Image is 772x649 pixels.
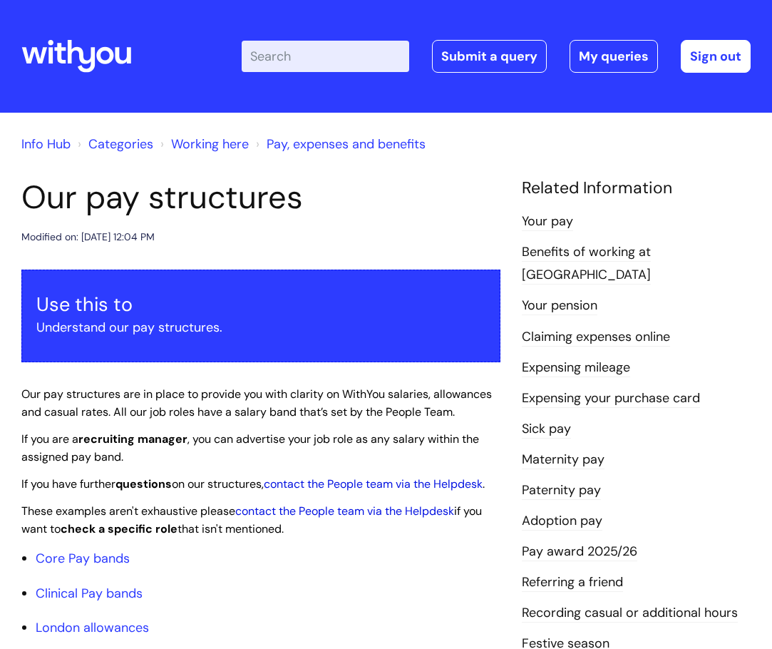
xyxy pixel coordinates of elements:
a: Recording casual or additional hours [522,604,738,623]
a: Benefits of working at [GEOGRAPHIC_DATA] [522,243,651,285]
strong: recruiting manager [78,431,187,446]
a: Expensing mileage [522,359,630,377]
span: These examples aren't exhaustive please if you want to that isn't mentioned. [21,504,482,536]
a: contact the People team via the Helpdesk [264,476,483,491]
a: Pay, expenses and benefits [267,136,426,153]
h4: Related Information [522,178,751,198]
a: Submit a query [432,40,547,73]
a: London allowances [36,619,149,636]
div: Modified on: [DATE] 12:04 PM [21,228,155,246]
a: Maternity pay [522,451,604,469]
a: Sign out [681,40,751,73]
span: If you are a , you can advertise your job role as any salary within the assigned pay band. [21,431,479,464]
a: Sick pay [522,420,571,439]
a: Core Pay bands [36,550,130,567]
a: contact the People team via the Helpdesk [235,504,454,518]
a: Adoption pay [522,512,602,531]
p: Understand our pay structures. [36,316,485,339]
a: Pay award 2025/26 [522,543,637,561]
a: Info Hub [21,136,71,153]
a: Clinical Pay bands [36,585,143,602]
li: Solution home [74,133,153,155]
a: Referring a friend [522,573,623,592]
strong: check a specific role [61,521,177,536]
a: Your pension [522,297,597,315]
a: Claiming expenses online [522,328,670,347]
a: Expensing your purchase card [522,389,700,408]
span: If you have further on our structures, . [21,476,485,491]
span: Our pay structures are in place to provide you with clarity on WithYou salaries, allowances and c... [21,387,492,419]
li: Pay, expenses and benefits [252,133,426,155]
a: My queries [570,40,658,73]
strong: questions [115,476,172,491]
a: Categories [88,136,153,153]
a: Your pay [522,213,573,231]
div: | - [242,40,751,73]
input: Search [242,41,409,72]
a: Working here [171,136,249,153]
a: Paternity pay [522,481,601,500]
h3: Use this to [36,293,485,316]
h1: Our pay structures [21,178,500,217]
li: Working here [157,133,249,155]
